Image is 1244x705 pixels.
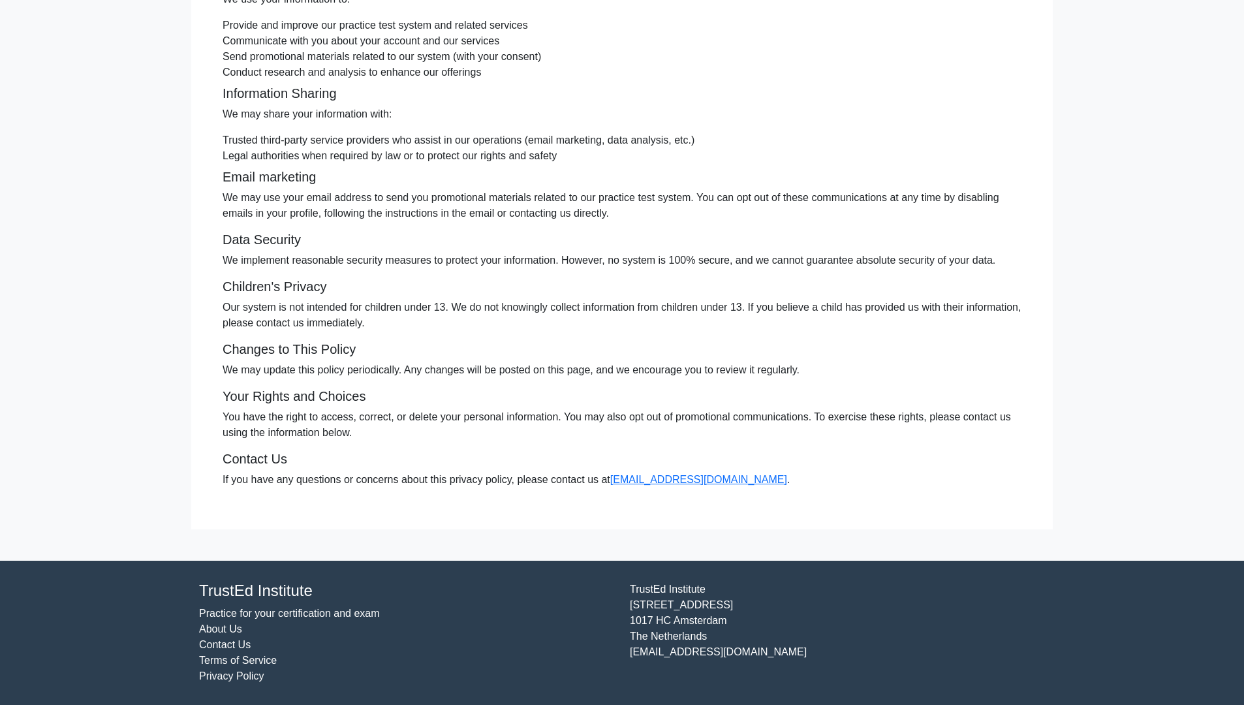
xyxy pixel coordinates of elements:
[223,65,1021,80] li: Conduct research and analysis to enhance our offerings
[223,190,1021,221] p: We may use your email address to send you promotional materials related to our practice test syst...
[223,253,1021,268] p: We implement reasonable security measures to protect your information. However, no system is 100%...
[223,300,1021,331] p: Our system is not intended for children under 13. We do not knowingly collect information from ch...
[199,608,380,619] a: Practice for your certification and exam
[223,33,1021,49] li: Communicate with you about your account and our services
[223,86,1021,101] h5: Information Sharing
[223,106,1021,122] p: We may share your information with:
[223,148,1021,164] li: Legal authorities when required by law or to protect our rights and safety
[199,582,614,601] h4: TrustEd Institute
[223,409,1021,441] p: You have the right to access, correct, or delete your personal information. You may also opt out ...
[223,341,1021,357] h5: Changes to This Policy
[199,655,277,666] a: Terms of Service
[199,623,242,634] a: About Us
[223,362,1021,378] p: We may update this policy periodically. Any changes will be posted on this page, and we encourage...
[223,472,1021,488] p: If you have any questions or concerns about this privacy policy, please contact us at .
[622,582,1053,684] div: TrustEd Institute [STREET_ADDRESS] 1017 HC Amsterdam The Netherlands [EMAIL_ADDRESS][DOMAIN_NAME]
[223,451,1021,467] h5: Contact Us
[199,639,251,650] a: Contact Us
[199,670,264,681] a: Privacy Policy
[610,474,787,485] a: [EMAIL_ADDRESS][DOMAIN_NAME]
[223,232,1021,247] h5: Data Security
[223,169,1021,185] h5: Email marketing
[223,279,1021,294] h5: Children's Privacy
[223,18,1021,33] li: Provide and improve our practice test system and related services
[223,388,1021,404] h5: Your Rights and Choices
[223,133,1021,148] li: Trusted third-party service providers who assist in our operations (email marketing, data analysi...
[223,49,1021,65] li: Send promotional materials related to our system (with your consent)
